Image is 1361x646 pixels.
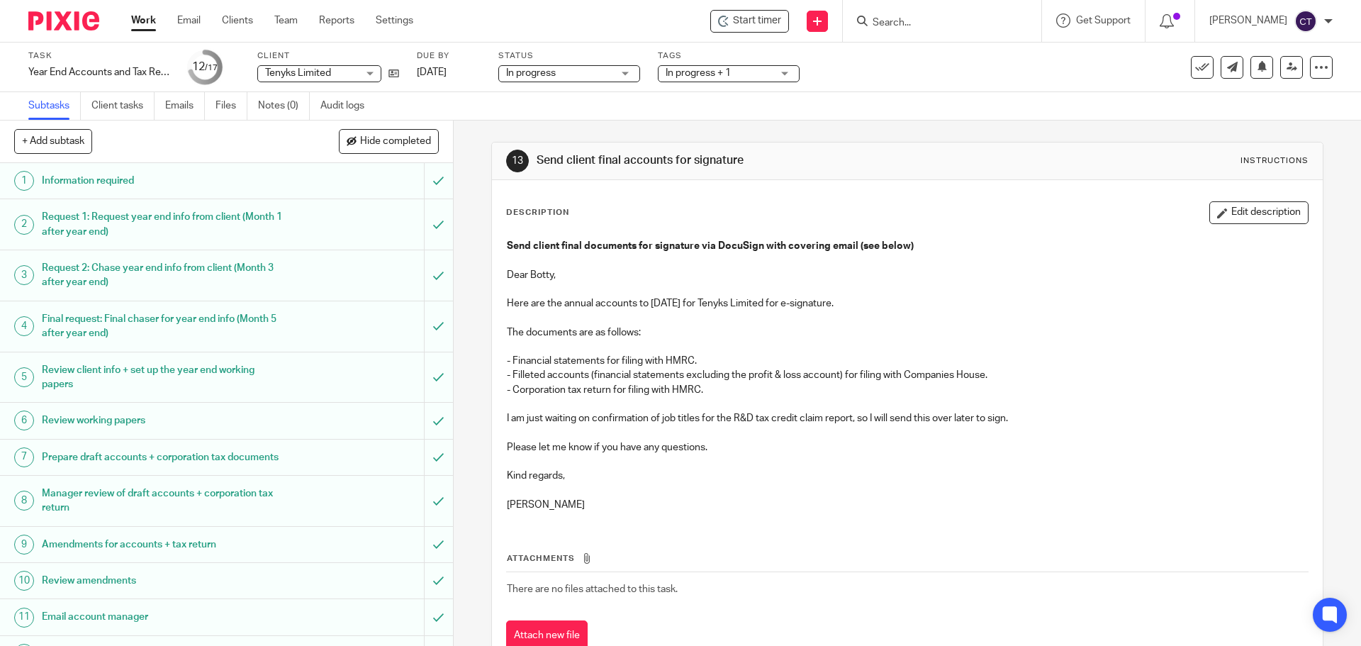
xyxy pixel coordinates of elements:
[507,296,1307,311] p: Here are the annual accounts to [DATE] for Tenyks Limited for e-signature.
[265,68,331,78] span: Tenyks Limited
[506,150,529,172] div: 13
[177,13,201,28] a: Email
[1076,16,1131,26] span: Get Support
[666,68,731,78] span: In progress + 1
[257,50,399,62] label: Client
[42,570,287,591] h1: Review amendments
[871,17,999,30] input: Search
[658,50,800,62] label: Tags
[14,215,34,235] div: 2
[507,241,914,251] strong: Send client final documents for signature via DocuSign with covering email (see below)
[376,13,413,28] a: Settings
[192,59,218,75] div: 12
[506,68,556,78] span: In progress
[14,129,92,153] button: + Add subtask
[14,316,34,336] div: 4
[507,253,1307,282] p: Dear Botty,
[42,360,287,396] h1: Review client info + set up the year end working papers
[42,606,287,628] h1: Email account manager
[507,555,575,562] span: Attachments
[205,64,218,72] small: /17
[258,92,310,120] a: Notes (0)
[498,50,640,62] label: Status
[42,170,287,191] h1: Information required
[1209,201,1309,224] button: Edit description
[507,584,678,594] span: There are no files attached to this task.
[507,383,1307,397] p: - Corporation tax return for filing with HMRC.
[215,92,247,120] a: Files
[319,13,354,28] a: Reports
[1294,10,1317,33] img: svg%3E
[222,13,253,28] a: Clients
[42,534,287,555] h1: Amendments for accounts + tax return
[507,340,1307,369] p: - Financial statements for filing with HMRC.
[1240,155,1309,167] div: Instructions
[42,308,287,345] h1: Final request: Final chaser for year end info (Month 5 after year end)
[14,367,34,387] div: 5
[1209,13,1287,28] p: [PERSON_NAME]
[14,171,34,191] div: 1
[339,129,439,153] button: Hide completed
[14,447,34,467] div: 7
[91,92,155,120] a: Client tasks
[506,207,569,218] p: Description
[165,92,205,120] a: Emails
[42,410,287,431] h1: Review working papers
[733,13,781,28] span: Start timer
[14,571,34,591] div: 10
[14,535,34,555] div: 9
[507,469,1307,483] p: Kind regards,
[131,13,156,28] a: Work
[274,13,298,28] a: Team
[28,50,170,62] label: Task
[507,440,1307,455] p: Please let me know if you have any questions.
[507,325,1307,340] p: The documents are as follows:
[28,11,99,30] img: Pixie
[360,136,431,147] span: Hide completed
[14,608,34,628] div: 11
[42,257,287,294] h1: Request 2: Chase year end info from client (Month 3 after year end)
[14,265,34,285] div: 3
[507,368,1307,382] p: - Filleted accounts (financial statements excluding the profit & loss account) for filing with Co...
[14,491,34,511] div: 8
[507,411,1307,425] p: I am just waiting on confirmation of job titles for the R&D tax credit claim report, so I will se...
[537,153,938,168] h1: Send client final accounts for signature
[507,484,1307,513] p: [PERSON_NAME]
[710,10,789,33] div: Tenyks Limited - Year End Accounts and Tax Return
[320,92,375,120] a: Audit logs
[42,206,287,243] h1: Request 1: Request year end info from client (Month 1 after year end)
[42,447,287,468] h1: Prepare draft accounts + corporation tax documents
[28,92,81,120] a: Subtasks
[417,50,481,62] label: Due by
[28,65,170,79] div: Year End Accounts and Tax Return
[14,411,34,430] div: 6
[42,483,287,519] h1: Manager review of draft accounts + corporation tax return
[417,67,447,77] span: [DATE]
